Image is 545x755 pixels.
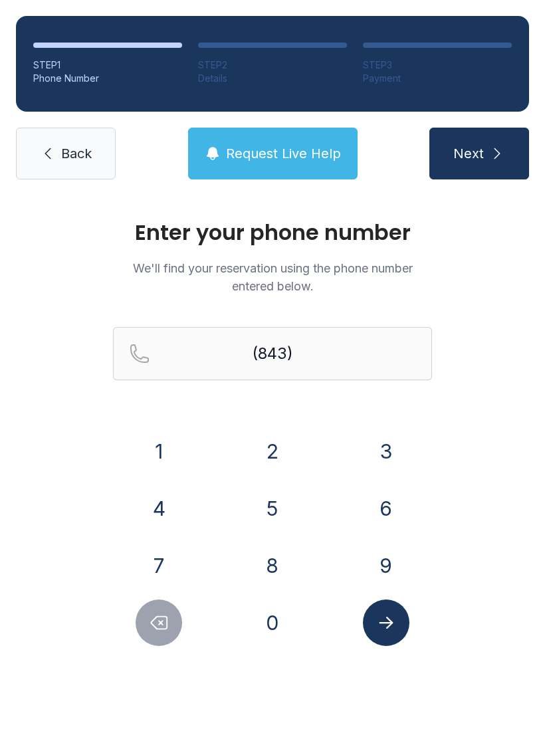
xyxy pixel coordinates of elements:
div: STEP 3 [363,58,512,72]
span: Request Live Help [226,144,341,163]
span: Back [61,144,92,163]
button: 1 [136,428,182,475]
button: Submit lookup form [363,599,409,646]
div: STEP 2 [198,58,347,72]
button: 4 [136,485,182,532]
button: 0 [249,599,296,646]
div: STEP 1 [33,58,182,72]
div: Payment [363,72,512,85]
div: Phone Number [33,72,182,85]
div: Details [198,72,347,85]
input: Reservation phone number [113,327,432,380]
button: 5 [249,485,296,532]
button: 8 [249,542,296,589]
button: 3 [363,428,409,475]
button: 7 [136,542,182,589]
h1: Enter your phone number [113,222,432,243]
button: Delete number [136,599,182,646]
p: We'll find your reservation using the phone number entered below. [113,259,432,295]
button: 6 [363,485,409,532]
button: 9 [363,542,409,589]
button: 2 [249,428,296,475]
span: Next [453,144,484,163]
